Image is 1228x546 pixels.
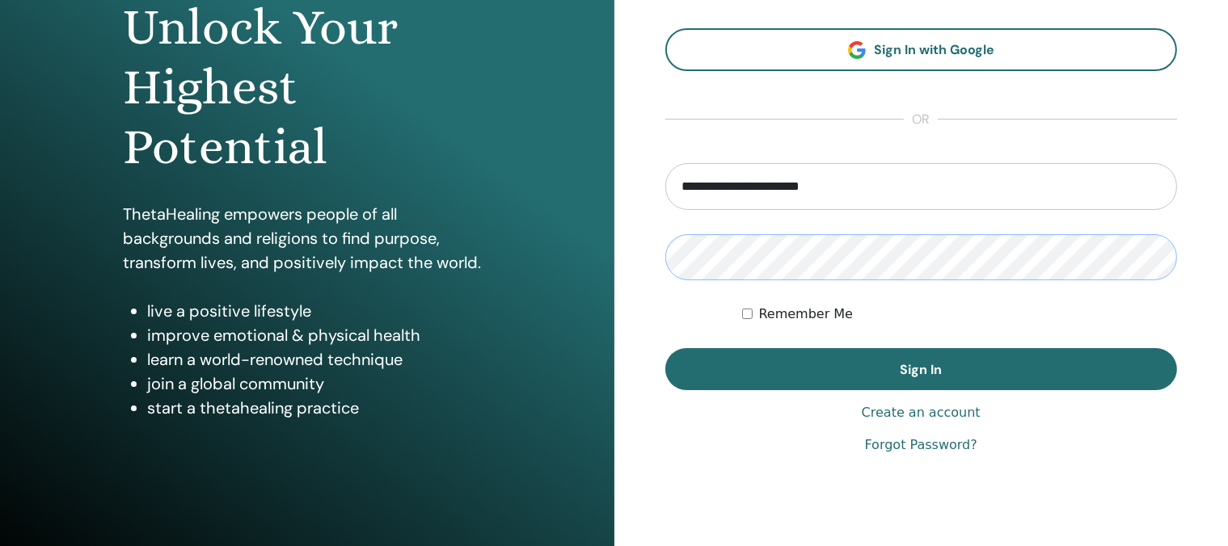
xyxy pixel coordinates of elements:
[759,304,854,324] label: Remember Me
[147,299,492,323] li: live a positive lifestyle
[665,28,1178,71] a: Sign In with Google
[665,348,1178,390] button: Sign In
[147,323,492,347] li: improve emotional & physical health
[862,403,981,422] a: Create an account
[742,304,1177,324] div: Keep me authenticated indefinitely or until I manually logout
[123,202,492,275] p: ThetaHealing empowers people of all backgrounds and religions to find purpose, transform lives, a...
[147,372,492,396] li: join a global community
[865,435,977,455] a: Forgot Password?
[874,41,994,58] span: Sign In with Google
[904,110,938,129] span: or
[147,347,492,372] li: learn a world-renowned technique
[147,396,492,420] li: start a thetahealing practice
[900,361,942,378] span: Sign In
